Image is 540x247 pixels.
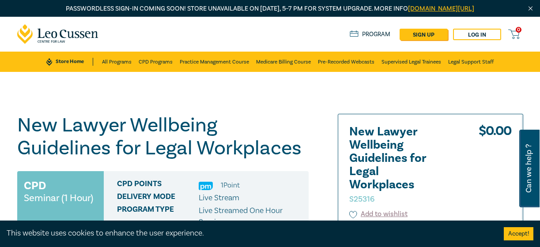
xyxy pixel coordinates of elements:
a: Medicare Billing Course [256,52,311,72]
li: 1 Point [221,180,240,191]
a: Supervised Legal Trainees [381,52,441,72]
a: Legal Support Staff [448,52,494,72]
p: Passwordless sign-in coming soon! Store unavailable on [DATE], 5–7 PM for system upgrade. More info [17,4,523,14]
h3: CPD [24,178,46,194]
span: 0 [516,27,521,33]
span: Can we help ? [525,135,533,202]
span: Delivery Mode [117,192,199,204]
img: Close [527,5,534,12]
div: $ 0.00 [479,125,512,209]
a: All Programs [102,52,132,72]
span: Program type [117,205,199,228]
div: This website uses cookies to enhance the user experience. [7,228,491,239]
a: [DOMAIN_NAME][URL] [408,4,474,13]
a: CPD Programs [139,52,173,72]
a: Pre-Recorded Webcasts [318,52,374,72]
small: Seminar (1 Hour) [24,194,93,202]
h1: New Lawyer Wellbeing Guidelines for Legal Workplaces [17,114,309,160]
small: S25316 [349,194,374,204]
span: CPD Points [117,180,199,191]
button: Add to wishlist [349,209,408,219]
a: sign up [400,29,448,40]
a: Store Home [46,58,93,66]
a: Practice Management Course [180,52,249,72]
p: Live Streamed One Hour Seminars [199,205,302,228]
a: Program [350,30,391,38]
span: Live Stream [199,193,239,203]
h2: New Lawyer Wellbeing Guidelines for Legal Workplaces [349,125,446,205]
button: Accept cookies [504,227,533,240]
img: Practice Management & Business Skills [199,182,213,190]
a: Log in [453,29,501,40]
